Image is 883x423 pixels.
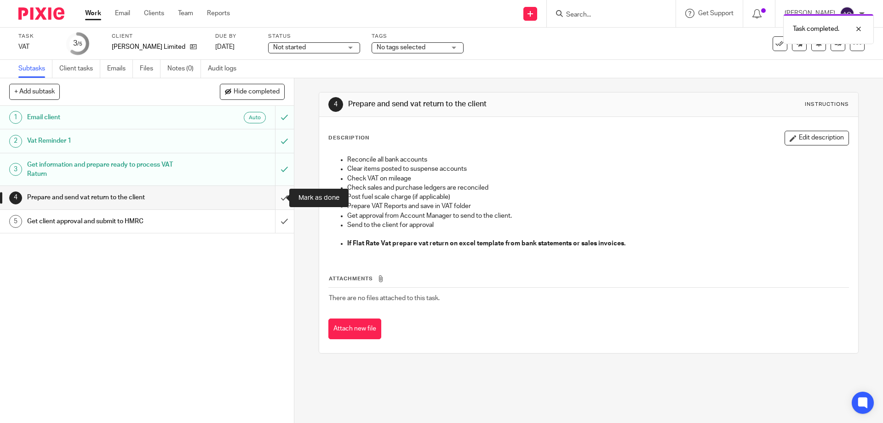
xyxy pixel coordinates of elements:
h1: Vat Reminder 1 [27,134,186,148]
h1: Prepare and send vat return to the client [27,191,186,204]
h1: Get client approval and submit to HMRC [27,214,186,228]
a: Clients [144,9,164,18]
a: Reports [207,9,230,18]
a: Files [140,60,161,78]
span: Hide completed [234,88,280,96]
p: Description [328,134,369,142]
span: Not started [273,44,306,51]
a: Emails [107,60,133,78]
img: svg%3E [840,6,854,21]
span: [DATE] [215,44,235,50]
p: Prepare VAT Reports and save in VAT folder [347,202,848,211]
h1: Prepare and send vat return to the client [348,99,608,109]
p: Get approval from Account Manager to send to the client. [347,211,848,220]
div: 4 [328,97,343,112]
label: Tags [372,33,464,40]
h1: Get information and prepare ready to process VAT Raturn [27,158,186,181]
p: Post fuel scale charge (if applicable) [347,192,848,202]
img: Pixie [18,7,64,20]
div: 3 [9,163,22,176]
label: Task [18,33,55,40]
div: VAT [18,42,55,52]
div: 1 [9,111,22,124]
div: Auto [244,112,266,123]
div: 2 [9,135,22,148]
p: Send to the client for approval [347,220,848,230]
span: Attachments [329,276,373,281]
a: Client tasks [59,60,100,78]
p: Reconcile all bank accounts [347,155,848,164]
label: Client [112,33,204,40]
div: 3 [73,38,82,49]
div: 4 [9,191,22,204]
a: Audit logs [208,60,243,78]
button: Hide completed [220,84,285,99]
p: Check VAT on mileage [347,174,848,183]
label: Status [268,33,360,40]
p: Task completed. [793,24,839,34]
a: Work [85,9,101,18]
a: Subtasks [18,60,52,78]
label: Due by [215,33,257,40]
a: Team [178,9,193,18]
a: Notes (0) [167,60,201,78]
button: + Add subtask [9,84,60,99]
h1: Email client [27,110,186,124]
a: Email [115,9,130,18]
span: No tags selected [377,44,425,51]
div: 5 [9,215,22,228]
button: Attach new file [328,319,381,339]
p: Clear items posted to suspense accounts [347,164,848,174]
button: Edit description [785,131,849,145]
div: Instructions [805,101,849,108]
span: There are no files attached to this task. [329,295,440,301]
p: Check sales and purchase ledgers are reconciled [347,183,848,192]
strong: If Flat Rate Vat prepare vat return on excel template from bank statements or sales invoices. [347,240,625,247]
small: /5 [77,41,82,46]
p: [PERSON_NAME] Limited [112,42,185,52]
